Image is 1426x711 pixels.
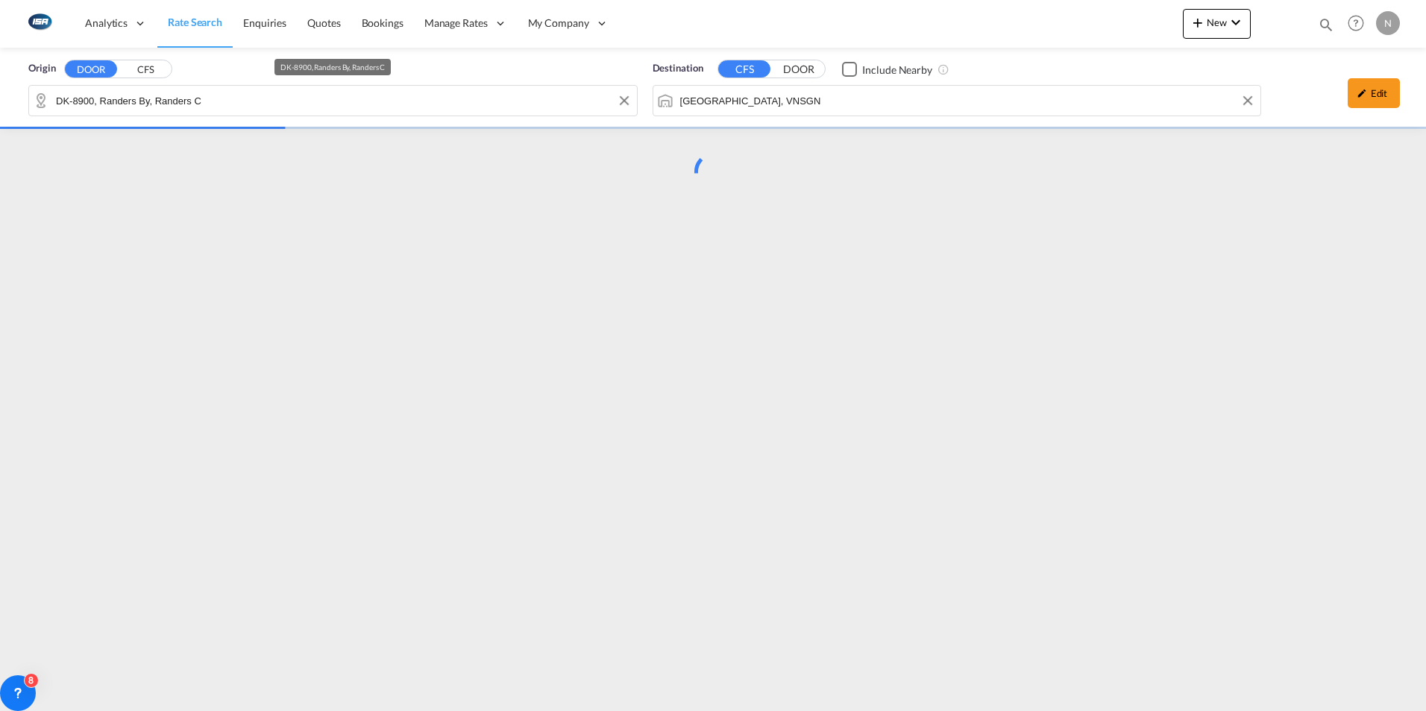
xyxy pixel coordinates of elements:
button: Clear Input [1237,89,1259,112]
button: CFS [718,60,770,78]
button: DOOR [65,60,117,78]
button: Clear Input [613,89,635,112]
input: Search by Port [680,89,1254,112]
div: Include Nearby [862,63,932,78]
span: Rate Search [168,16,222,28]
span: Quotes [307,16,340,29]
md-input-container: DK-8900, Randers By, Randers C [29,86,637,116]
span: Analytics [85,16,128,31]
div: DK-8900, Randers By, Randers C [280,59,385,75]
span: New [1189,16,1245,28]
span: Destination [653,61,703,76]
md-checkbox: Checkbox No Ink [842,61,932,77]
button: DOOR [773,61,825,78]
img: 1aa151c0c08011ec8d6f413816f9a227.png [22,7,56,40]
span: Enquiries [243,16,286,29]
span: Manage Rates [424,16,488,31]
md-icon: Unchecked: Ignores neighbouring ports when fetching rates.Checked : Includes neighbouring ports w... [937,63,949,75]
span: Origin [28,61,55,76]
button: icon-plus 400-fgNewicon-chevron-down [1183,9,1251,39]
div: N [1376,11,1400,35]
md-input-container: Ho Chi Minh City, VNSGN [653,86,1261,116]
md-icon: icon-plus 400-fg [1189,13,1207,31]
md-icon: icon-pencil [1357,88,1367,98]
div: icon-pencilEdit [1348,78,1400,108]
button: CFS [119,61,172,78]
div: Help [1343,10,1376,37]
span: My Company [528,16,589,31]
div: icon-magnify [1318,16,1334,39]
input: Search by Door [56,89,629,112]
md-icon: icon-magnify [1318,16,1334,33]
span: Help [1343,10,1369,36]
span: Bookings [362,16,403,29]
md-icon: icon-chevron-down [1227,13,1245,31]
